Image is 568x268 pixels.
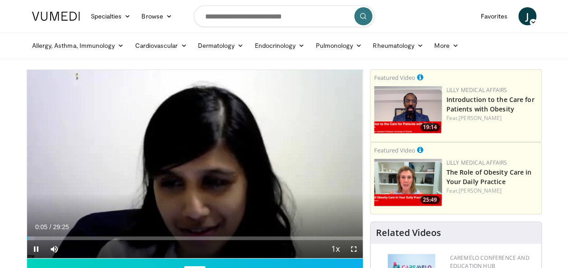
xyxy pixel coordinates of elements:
[374,146,415,154] small: Featured Video
[129,37,192,55] a: Cardiovascular
[420,123,440,131] span: 19:14
[429,37,464,55] a: More
[446,114,538,122] div: Feat.
[374,86,442,134] img: acc2e291-ced4-4dd5-b17b-d06994da28f3.png.150x105_q85_crop-smart_upscale.png
[136,7,178,25] a: Browse
[518,7,536,25] a: J
[194,5,375,27] input: Search topics, interventions
[376,227,441,238] h4: Related Videos
[45,240,63,258] button: Mute
[27,240,45,258] button: Pause
[310,37,367,55] a: Pulmonology
[374,159,442,206] a: 25:49
[459,187,502,194] a: [PERSON_NAME]
[27,70,363,259] video-js: Video Player
[374,86,442,134] a: 19:14
[446,95,535,113] a: Introduction to the Care for Patients with Obesity
[345,240,363,258] button: Fullscreen
[327,240,345,258] button: Playback Rate
[32,12,80,21] img: VuMedi Logo
[475,7,513,25] a: Favorites
[459,114,502,122] a: [PERSON_NAME]
[85,7,136,25] a: Specialties
[367,37,429,55] a: Rheumatology
[192,37,249,55] a: Dermatology
[420,196,440,204] span: 25:49
[50,223,52,231] span: /
[27,236,363,240] div: Progress Bar
[446,187,538,195] div: Feat.
[446,86,507,94] a: Lilly Medical Affairs
[35,223,47,231] span: 0:05
[446,168,532,186] a: The Role of Obesity Care in Your Daily Practice
[53,223,69,231] span: 29:25
[27,37,130,55] a: Allergy, Asthma, Immunology
[249,37,310,55] a: Endocrinology
[374,74,415,82] small: Featured Video
[446,159,507,166] a: Lilly Medical Affairs
[374,159,442,206] img: e1208b6b-349f-4914-9dd7-f97803bdbf1d.png.150x105_q85_crop-smart_upscale.png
